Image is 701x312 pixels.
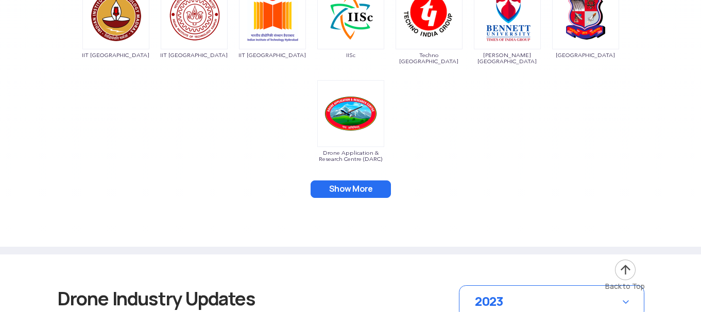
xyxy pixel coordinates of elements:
button: Show More [311,180,391,198]
span: IISc [317,52,385,58]
a: Techno [GEOGRAPHIC_DATA] [395,11,463,64]
span: [GEOGRAPHIC_DATA] [552,52,620,58]
img: ic_droneapplication.png [317,80,384,147]
a: IIT [GEOGRAPHIC_DATA] [160,11,228,58]
h3: Drone Industry Updates [57,285,293,312]
span: Techno [GEOGRAPHIC_DATA] [395,52,463,64]
a: IIT [GEOGRAPHIC_DATA] [82,11,150,58]
span: IIT [GEOGRAPHIC_DATA] [82,52,150,58]
span: [PERSON_NAME][GEOGRAPHIC_DATA] [473,52,541,64]
span: IIT [GEOGRAPHIC_DATA] [238,52,306,58]
a: IISc [317,11,385,58]
div: Back to Top [605,281,645,291]
span: Drone Application & Research Centre (DARC) [317,150,385,162]
a: IIT [GEOGRAPHIC_DATA] [238,11,306,58]
span: 2023 [475,293,503,309]
span: IIT [GEOGRAPHIC_DATA] [160,52,228,58]
a: [PERSON_NAME][GEOGRAPHIC_DATA] [473,11,541,64]
a: [GEOGRAPHIC_DATA] [552,11,620,58]
a: Drone Application & Research Centre (DARC) [317,108,385,162]
img: ic_arrow-up.png [614,259,637,281]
